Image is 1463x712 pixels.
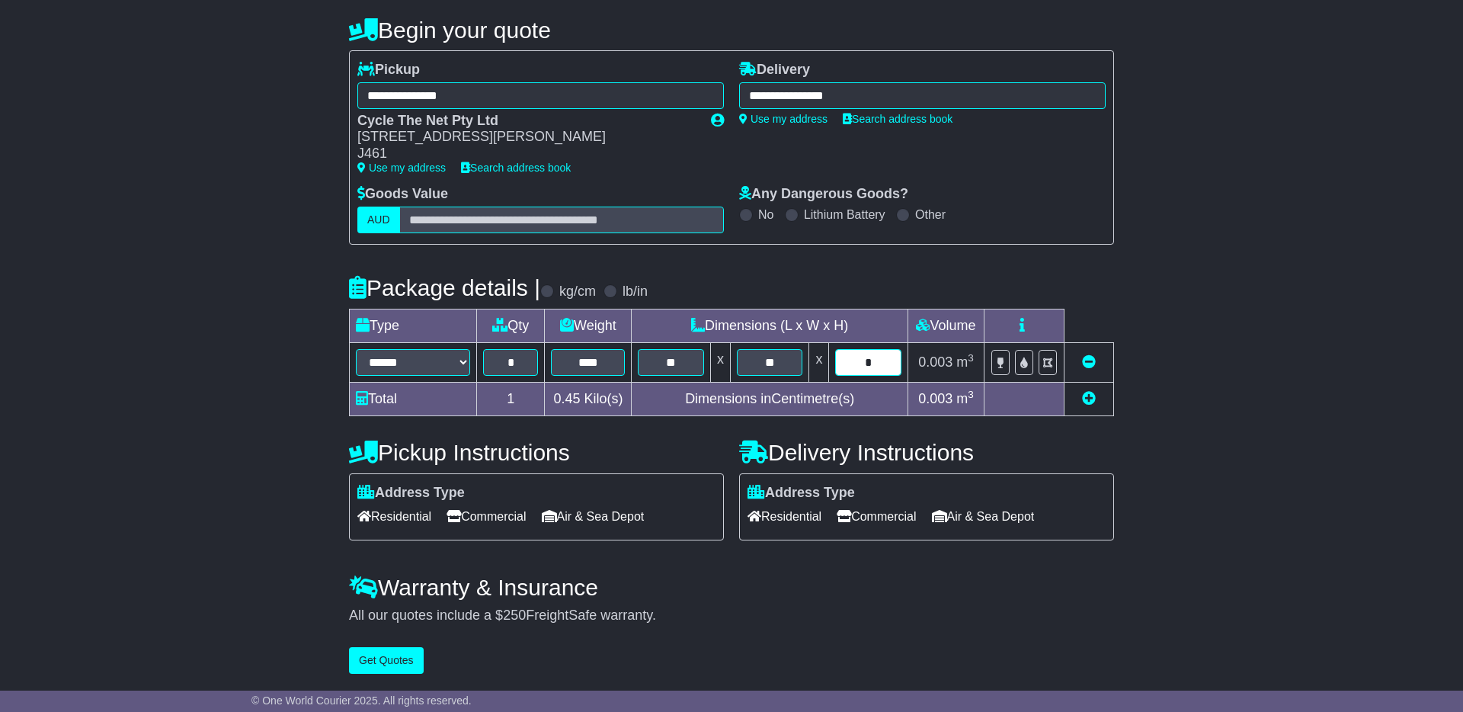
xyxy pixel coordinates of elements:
h4: Begin your quote [349,18,1114,43]
div: J461 [357,146,696,162]
td: 1 [477,382,545,415]
a: Remove this item [1082,354,1096,370]
h4: Delivery Instructions [739,440,1114,465]
span: 0.003 [918,391,952,406]
label: Any Dangerous Goods? [739,186,908,203]
label: Lithium Battery [804,207,885,222]
td: Type [350,309,477,342]
span: m [956,354,974,370]
h4: Package details | [349,275,540,300]
label: lb/in [623,284,648,300]
label: AUD [357,207,400,233]
span: Air & Sea Depot [932,505,1035,528]
a: Search address book [461,162,571,174]
label: Address Type [357,485,465,502]
span: Residential [748,505,821,528]
span: 0.003 [918,354,952,370]
sup: 3 [968,389,974,400]
a: Search address book [843,113,952,125]
td: Kilo(s) [545,382,632,415]
span: Air & Sea Depot [542,505,645,528]
span: © One World Courier 2025. All rights reserved. [251,694,472,707]
label: Other [915,207,946,222]
h4: Warranty & Insurance [349,575,1114,600]
a: Use my address [357,162,446,174]
a: Use my address [739,113,828,125]
h4: Pickup Instructions [349,440,724,465]
div: [STREET_ADDRESS][PERSON_NAME] [357,129,696,146]
label: No [758,207,773,222]
td: Dimensions in Centimetre(s) [632,382,908,415]
label: Pickup [357,62,420,79]
span: 0.45 [553,391,580,406]
label: Delivery [739,62,810,79]
a: Add new item [1082,391,1096,406]
div: Cycle The Net Pty Ltd [357,113,696,130]
button: Get Quotes [349,647,424,674]
label: kg/cm [559,284,596,300]
td: Dimensions (L x W x H) [632,309,908,342]
span: 250 [503,608,526,623]
span: Commercial [837,505,916,528]
label: Goods Value [357,186,448,203]
div: All our quotes include a $ FreightSafe warranty. [349,608,1114,624]
td: x [809,342,829,382]
td: Volume [908,309,984,342]
span: Commercial [447,505,526,528]
td: Weight [545,309,632,342]
span: Residential [357,505,431,528]
td: Qty [477,309,545,342]
td: Total [350,382,477,415]
label: Address Type [748,485,855,502]
td: x [710,342,730,382]
span: m [956,391,974,406]
sup: 3 [968,352,974,364]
